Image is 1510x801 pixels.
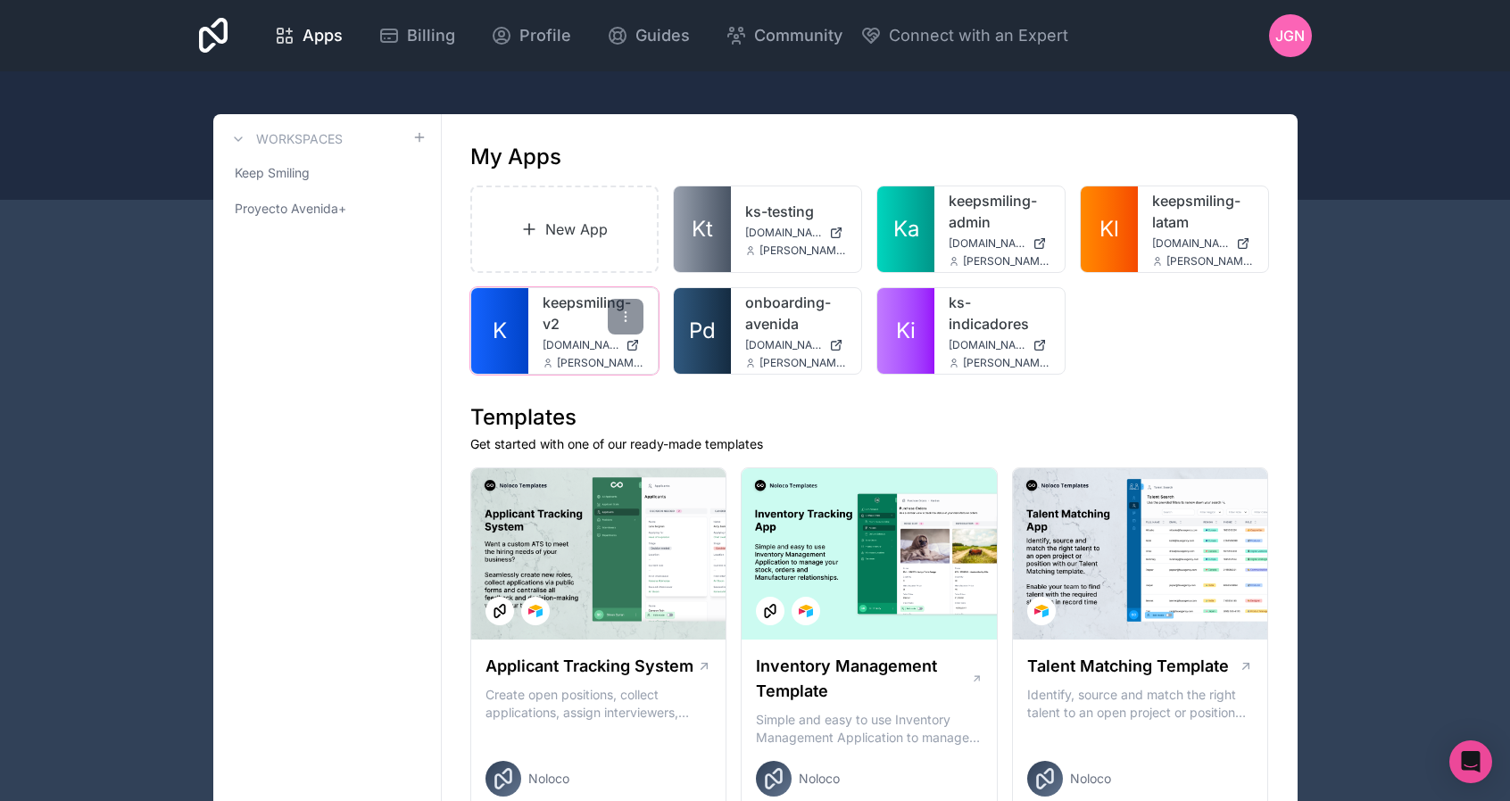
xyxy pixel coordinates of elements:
[260,16,357,55] a: Apps
[485,686,712,722] p: Create open positions, collect applications, assign interviewers, centralise candidate feedback a...
[407,23,455,48] span: Billing
[745,226,847,240] a: [DOMAIN_NAME]
[1027,654,1229,679] h1: Talent Matching Template
[745,338,822,352] span: [DOMAIN_NAME]
[692,215,713,244] span: Kt
[228,128,343,150] a: Workspaces
[860,23,1068,48] button: Connect with an Expert
[303,23,343,48] span: Apps
[759,356,847,370] span: [PERSON_NAME][EMAIL_ADDRESS][DOMAIN_NAME]
[470,186,660,273] a: New App
[754,23,842,48] span: Community
[543,338,619,352] span: [DOMAIN_NAME]
[557,356,644,370] span: [PERSON_NAME][EMAIL_ADDRESS][DOMAIN_NAME]
[364,16,469,55] a: Billing
[635,23,690,48] span: Guides
[799,770,840,788] span: Noloco
[745,201,847,222] a: ks-testing
[893,215,919,244] span: Ka
[1275,25,1305,46] span: JGN
[528,604,543,618] img: Airtable Logo
[485,654,693,679] h1: Applicant Tracking System
[949,236,1025,251] span: [DOMAIN_NAME]
[519,23,571,48] span: Profile
[235,164,310,182] span: Keep Smiling
[745,226,822,240] span: [DOMAIN_NAME]
[228,193,427,225] a: Proyecto Avenida+
[593,16,704,55] a: Guides
[1081,186,1138,272] a: Kl
[877,186,934,272] a: Ka
[1027,686,1254,722] p: Identify, source and match the right talent to an open project or position with our Talent Matchi...
[689,317,716,345] span: Pd
[674,288,731,374] a: Pd
[543,338,644,352] a: [DOMAIN_NAME]
[674,186,731,272] a: Kt
[949,338,1050,352] a: [DOMAIN_NAME]
[949,338,1025,352] span: [DOMAIN_NAME]
[949,236,1050,251] a: [DOMAIN_NAME]
[235,200,346,218] span: Proyecto Avenida+
[528,770,569,788] span: Noloco
[756,654,970,704] h1: Inventory Management Template
[256,130,343,148] h3: Workspaces
[1152,236,1254,251] a: [DOMAIN_NAME]
[470,143,561,171] h1: My Apps
[759,244,847,258] span: [PERSON_NAME][EMAIL_ADDRESS][DOMAIN_NAME]
[1034,604,1049,618] img: Airtable Logo
[1449,740,1492,783] div: Open Intercom Messenger
[470,403,1269,432] h1: Templates
[799,604,813,618] img: Airtable Logo
[228,157,427,189] a: Keep Smiling
[949,292,1050,334] a: ks-indicadores
[963,356,1050,370] span: [PERSON_NAME][EMAIL_ADDRESS][DOMAIN_NAME]
[745,292,847,334] a: onboarding-avenida
[756,711,983,747] p: Simple and easy to use Inventory Management Application to manage your stock, orders and Manufact...
[1152,236,1229,251] span: [DOMAIN_NAME]
[1152,190,1254,233] a: keepsmiling-latam
[1166,254,1254,268] span: [PERSON_NAME][EMAIL_ADDRESS][DOMAIN_NAME]
[1099,215,1119,244] span: Kl
[471,288,528,374] a: K
[889,23,1068,48] span: Connect with an Expert
[745,338,847,352] a: [DOMAIN_NAME]
[963,254,1050,268] span: [PERSON_NAME][EMAIL_ADDRESS][DOMAIN_NAME]
[470,435,1269,453] p: Get started with one of our ready-made templates
[543,292,644,334] a: keepsmiling-v2
[477,16,585,55] a: Profile
[493,317,507,345] span: K
[877,288,934,374] a: Ki
[949,190,1050,233] a: keepsmiling-admin
[1070,770,1111,788] span: Noloco
[711,16,857,55] a: Community
[896,317,916,345] span: Ki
